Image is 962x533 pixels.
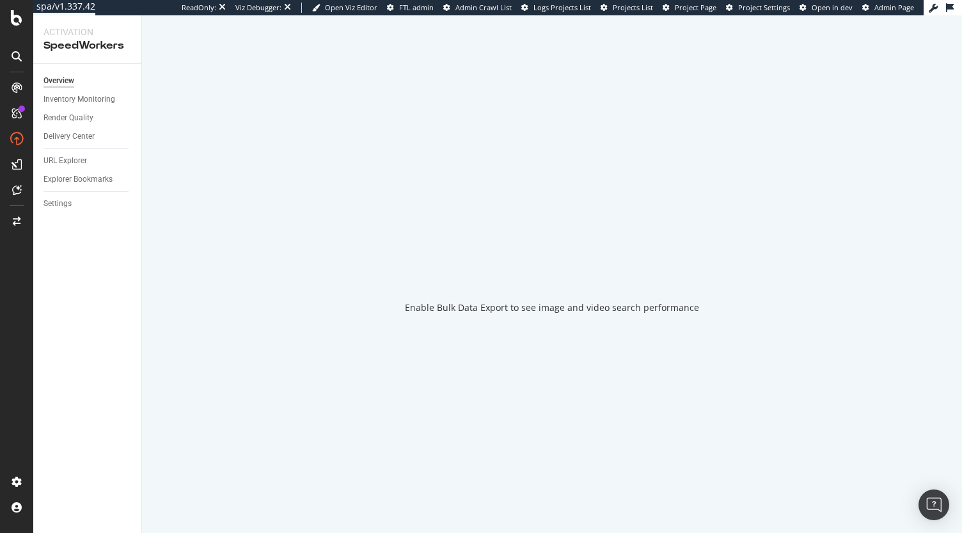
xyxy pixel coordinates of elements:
[387,3,434,13] a: FTL admin
[455,3,512,12] span: Admin Crawl List
[43,173,132,186] a: Explorer Bookmarks
[613,3,653,12] span: Projects List
[43,93,132,106] a: Inventory Monitoring
[443,3,512,13] a: Admin Crawl List
[43,111,93,125] div: Render Quality
[812,3,853,12] span: Open in dev
[43,173,113,186] div: Explorer Bookmarks
[738,3,790,12] span: Project Settings
[312,3,377,13] a: Open Viz Editor
[182,3,216,13] div: ReadOnly:
[43,38,131,53] div: SpeedWorkers
[506,235,598,281] div: animation
[43,197,132,211] a: Settings
[874,3,914,12] span: Admin Page
[43,130,132,143] a: Delivery Center
[43,111,132,125] a: Render Quality
[405,301,699,314] div: Enable Bulk Data Export to see image and video search performance
[601,3,653,13] a: Projects List
[235,3,281,13] div: Viz Debugger:
[43,154,87,168] div: URL Explorer
[919,489,949,520] div: Open Intercom Messenger
[800,3,853,13] a: Open in dev
[43,26,131,38] div: Activation
[43,74,74,88] div: Overview
[43,93,115,106] div: Inventory Monitoring
[675,3,716,12] span: Project Page
[43,197,72,211] div: Settings
[521,3,591,13] a: Logs Projects List
[399,3,434,12] span: FTL admin
[43,74,132,88] a: Overview
[43,154,132,168] a: URL Explorer
[325,3,377,12] span: Open Viz Editor
[726,3,790,13] a: Project Settings
[533,3,591,12] span: Logs Projects List
[862,3,914,13] a: Admin Page
[43,130,95,143] div: Delivery Center
[663,3,716,13] a: Project Page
